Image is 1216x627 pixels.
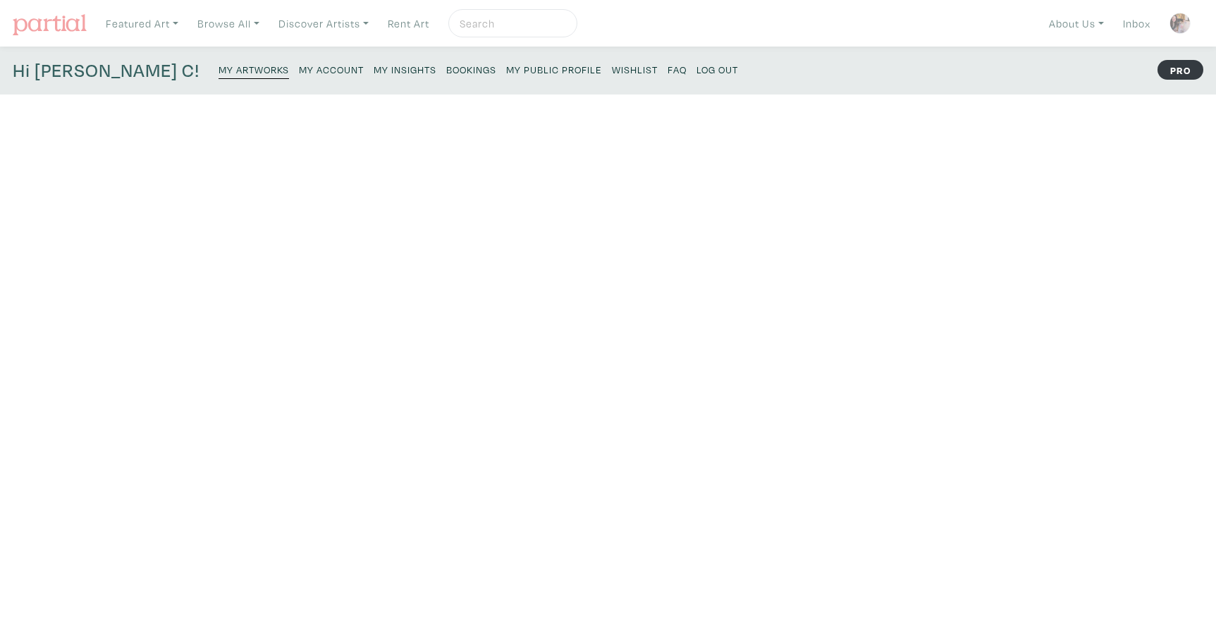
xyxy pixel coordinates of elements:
[668,63,687,76] small: FAQ
[1117,9,1157,38] a: Inbox
[13,59,199,82] h4: Hi [PERSON_NAME] C!
[696,63,738,76] small: Log Out
[374,59,436,78] a: My Insights
[219,63,289,76] small: My Artworks
[191,9,266,38] a: Browse All
[446,59,496,78] a: Bookings
[612,63,658,76] small: Wishlist
[381,9,436,38] a: Rent Art
[506,59,602,78] a: My Public Profile
[1043,9,1110,38] a: About Us
[374,63,436,76] small: My Insights
[612,59,658,78] a: Wishlist
[696,59,738,78] a: Log Out
[506,63,602,76] small: My Public Profile
[299,63,364,76] small: My Account
[299,59,364,78] a: My Account
[99,9,185,38] a: Featured Art
[272,9,375,38] a: Discover Artists
[219,59,289,79] a: My Artworks
[446,63,496,76] small: Bookings
[1157,60,1203,80] strong: PRO
[458,15,564,32] input: Search
[668,59,687,78] a: FAQ
[1169,13,1191,34] img: phpThumb.php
